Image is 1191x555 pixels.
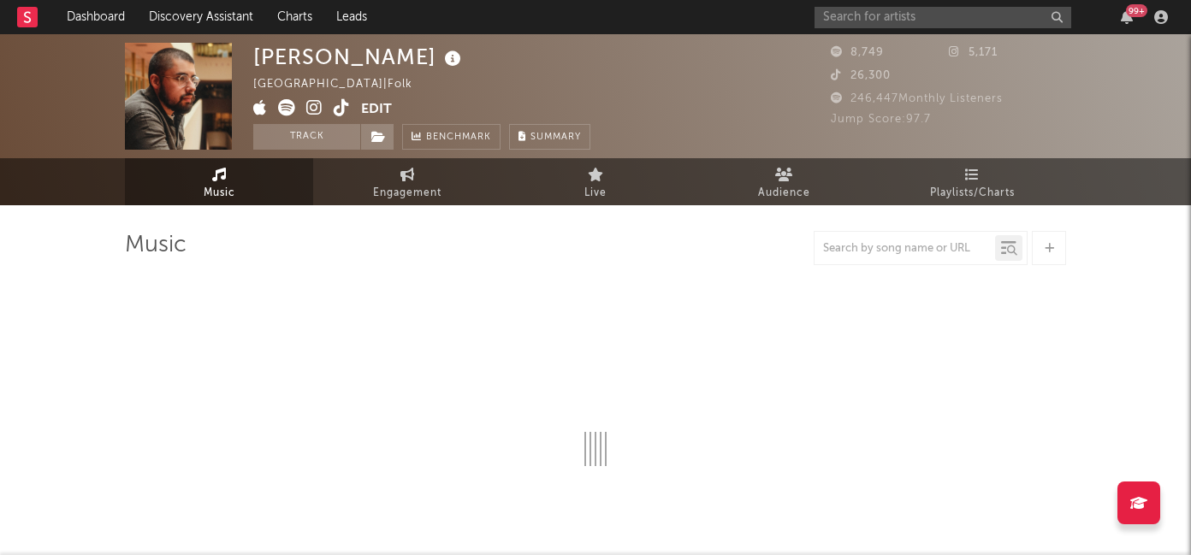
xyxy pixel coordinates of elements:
[509,124,590,150] button: Summary
[361,99,392,121] button: Edit
[402,124,501,150] a: Benchmark
[313,158,501,205] a: Engagement
[758,183,810,204] span: Audience
[878,158,1066,205] a: Playlists/Charts
[373,183,441,204] span: Engagement
[125,158,313,205] a: Music
[831,114,931,125] span: Jump Score: 97.7
[253,43,465,71] div: [PERSON_NAME]
[253,74,432,95] div: [GEOGRAPHIC_DATA] | Folk
[1121,10,1133,24] button: 99+
[426,127,491,148] span: Benchmark
[831,47,884,58] span: 8,749
[831,93,1003,104] span: 246,447 Monthly Listeners
[930,183,1015,204] span: Playlists/Charts
[1126,4,1147,17] div: 99 +
[501,158,690,205] a: Live
[815,7,1071,28] input: Search for artists
[204,183,235,204] span: Music
[253,124,360,150] button: Track
[831,70,891,81] span: 26,300
[690,158,878,205] a: Audience
[530,133,581,142] span: Summary
[815,242,995,256] input: Search by song name or URL
[584,183,607,204] span: Live
[949,47,998,58] span: 5,171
